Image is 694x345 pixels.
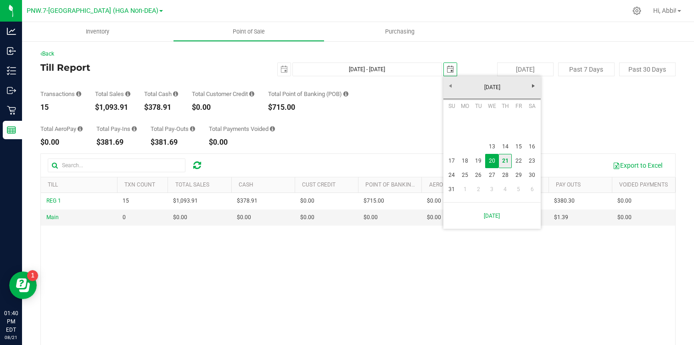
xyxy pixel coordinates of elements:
div: Manage settings [631,6,643,15]
a: 21 [498,154,512,168]
a: 16 [525,140,538,154]
inline-svg: Inventory [7,66,16,75]
a: 13 [485,140,498,154]
inline-svg: Reports [7,125,16,135]
div: 15 [40,104,81,111]
i: Sum of the successful, non-voided point-of-banking payment transaction amounts, both via payment ... [343,91,348,97]
a: 31 [445,182,459,197]
inline-svg: Inbound [7,46,16,56]
div: $381.69 [151,139,195,146]
span: Main [46,214,59,221]
a: 6 [525,182,538,197]
div: $715.00 [268,104,348,111]
span: $0.00 [173,213,187,222]
h4: Till Report [40,62,252,73]
a: AeroPay [429,181,453,188]
a: Cash [239,181,253,188]
div: Total Point of Banking (POB) [268,91,348,97]
button: Export to Excel [607,158,668,173]
a: 15 [512,140,525,154]
i: Sum of all successful, non-voided payment transaction amounts using account credit as the payment... [249,91,254,97]
span: Point of Sale [220,28,277,36]
div: $381.69 [96,139,137,146]
a: Pay Outs [556,181,581,188]
div: $0.00 [40,139,83,146]
a: 14 [498,140,512,154]
th: Friday [512,99,525,113]
a: 19 [472,154,485,168]
span: $0.00 [427,213,441,222]
a: Inventory [22,22,173,41]
span: $0.00 [617,213,632,222]
a: Next [526,79,541,93]
div: Transactions [40,91,81,97]
i: Sum of all successful AeroPay payment transaction amounts for all purchases in the date range. Ex... [78,126,83,132]
td: Current focused date is Wednesday, August 20, 2025 [485,154,498,168]
i: Sum of all voided payment transaction amounts (excluding tips and transaction fees) within the da... [270,126,275,132]
a: Voided Payments [619,181,668,188]
a: Till [48,181,58,188]
div: $378.91 [144,104,178,111]
a: 18 [459,154,472,168]
button: Past 7 Days [558,62,615,76]
div: $0.00 [209,139,275,146]
input: Search... [48,158,185,172]
span: $0.00 [300,213,314,222]
inline-svg: Retail [7,106,16,115]
span: $0.00 [617,197,632,205]
i: Sum of all cash pay-ins added to tills within the date range. [132,126,137,132]
span: $715.00 [364,197,384,205]
a: 4 [498,182,512,197]
div: Total Payments Voided [209,126,275,132]
button: [DATE] [497,62,554,76]
div: $0.00 [192,104,254,111]
span: $0.00 [364,213,378,222]
th: Saturday [525,99,538,113]
i: Sum of all cash pay-outs removed from tills within the date range. [190,126,195,132]
span: $1.39 [554,213,568,222]
span: $378.91 [237,197,257,205]
span: $0.00 [237,213,251,222]
a: 22 [512,154,525,168]
a: 23 [525,154,538,168]
a: 20 [485,154,498,168]
th: Wednesday [485,99,498,113]
a: 17 [445,154,459,168]
th: Thursday [498,99,512,113]
span: select [278,63,291,76]
a: 26 [472,168,485,182]
i: Count of all successful payment transactions, possibly including voids, refunds, and cash-back fr... [76,91,81,97]
div: $1,093.91 [95,104,130,111]
button: Past 30 Days [619,62,676,76]
span: $1,093.91 [173,197,198,205]
p: 01:40 PM EDT [4,309,18,334]
inline-svg: Outbound [7,86,16,95]
div: Total Cash [144,91,178,97]
span: Inventory [73,28,122,36]
span: Hi, Abbi! [653,7,677,14]
div: Total Pay-Ins [96,126,137,132]
th: Sunday [445,99,459,113]
iframe: Resource center [9,271,37,299]
th: Monday [459,99,472,113]
a: TXN Count [124,181,155,188]
span: PNW.7-[GEOGRAPHIC_DATA] (HGA Non-DEA) [27,7,158,15]
a: [DATE] [443,80,542,95]
a: 3 [485,182,498,197]
a: 27 [485,168,498,182]
div: Total Pay-Outs [151,126,195,132]
inline-svg: Analytics [7,27,16,36]
span: $0.00 [427,197,441,205]
a: 28 [498,168,512,182]
span: Purchasing [373,28,427,36]
a: Point of Sale [173,22,324,41]
a: 2 [472,182,485,197]
iframe: Resource center unread badge [27,270,38,281]
div: Total Sales [95,91,130,97]
a: 29 [512,168,525,182]
a: Purchasing [325,22,476,41]
a: 30 [525,168,538,182]
a: [DATE] [448,206,536,225]
i: Sum of all successful, non-voided payment transaction amounts (excluding tips and transaction fee... [125,91,130,97]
